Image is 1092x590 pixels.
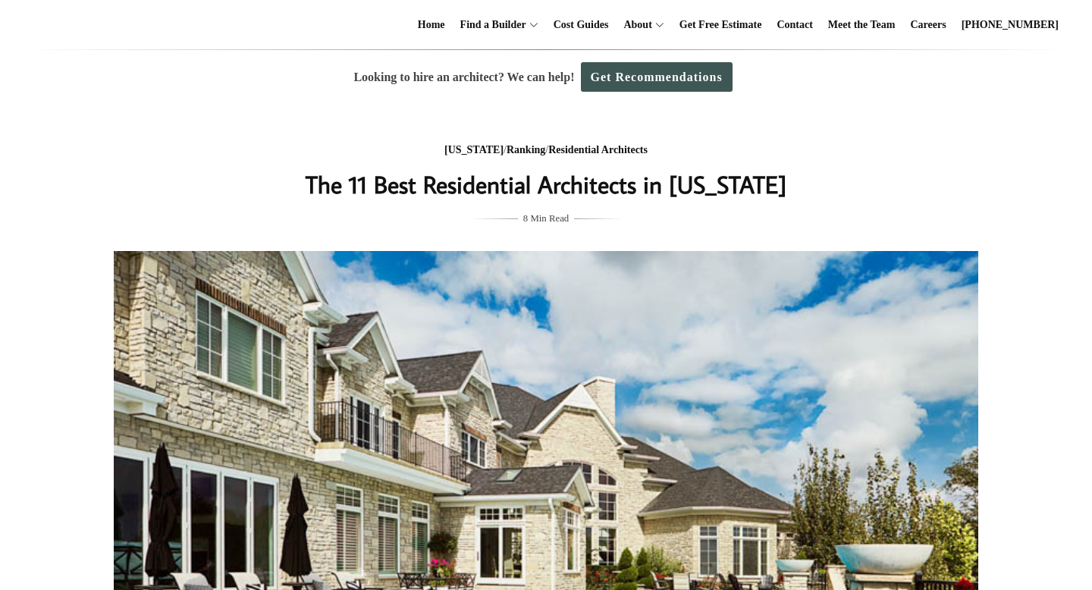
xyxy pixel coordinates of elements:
a: Careers [905,1,952,49]
a: Contact [770,1,818,49]
a: Home [412,1,451,49]
a: Get Recommendations [581,62,733,92]
a: Residential Architects [548,144,648,155]
a: Cost Guides [548,1,615,49]
a: [PHONE_NUMBER] [955,1,1065,49]
div: / / [243,141,849,160]
span: 8 Min Read [523,210,569,227]
a: Meet the Team [822,1,902,49]
a: Get Free Estimate [673,1,768,49]
a: Ranking [507,144,545,155]
a: About [617,1,651,49]
h1: The 11 Best Residential Architects in [US_STATE] [243,166,849,202]
a: Find a Builder [454,1,526,49]
a: [US_STATE] [444,144,504,155]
